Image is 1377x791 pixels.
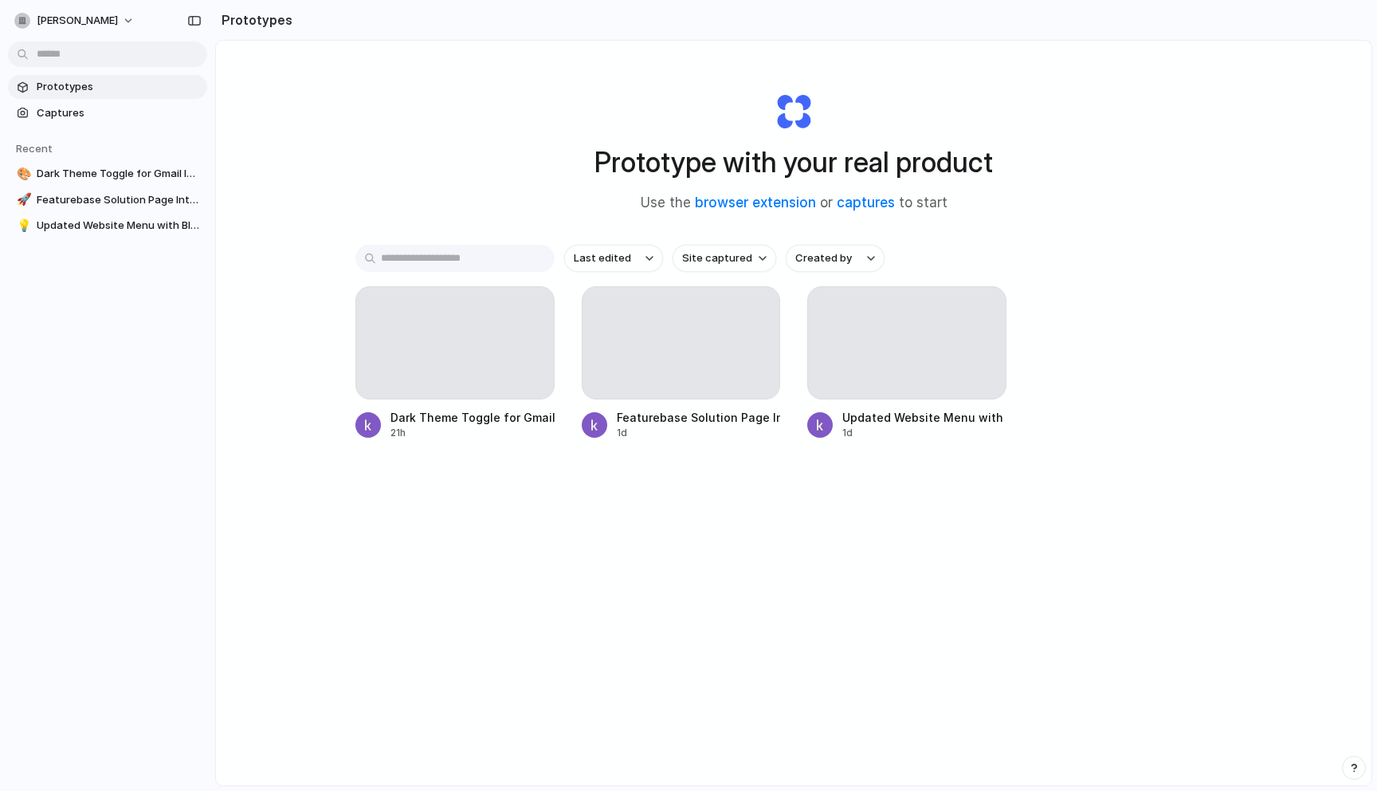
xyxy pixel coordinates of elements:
[37,166,201,182] span: Dark Theme Toggle for Gmail Inbox
[842,409,1006,426] div: Updated Website Menu with Blog Addition
[695,195,816,211] a: browser extension
[390,426,555,440] div: 21h
[682,250,752,266] span: Site captured
[837,195,895,211] a: captures
[673,245,776,272] button: Site captured
[8,101,207,125] a: Captures
[8,75,207,99] a: Prototypes
[617,426,781,440] div: 1d
[37,105,201,121] span: Captures
[37,192,201,208] span: Featurebase Solution Page Integration
[594,141,993,183] h1: Prototype with your real product
[8,214,207,238] a: 💡Updated Website Menu with Blog Addition
[8,8,143,33] button: [PERSON_NAME]
[582,286,781,440] a: Featurebase Solution Page Integration1d
[37,218,201,234] span: Updated Website Menu with Blog Addition
[17,191,28,209] div: 🚀
[390,409,555,426] div: Dark Theme Toggle for Gmail Inbox
[16,142,53,155] span: Recent
[8,188,207,212] a: 🚀Featurebase Solution Page Integration
[355,286,555,440] a: Dark Theme Toggle for Gmail Inbox21h
[8,162,207,186] a: 🎨Dark Theme Toggle for Gmail Inbox
[842,426,1006,440] div: 1d
[564,245,663,272] button: Last edited
[37,13,118,29] span: [PERSON_NAME]
[215,10,292,30] h2: Prototypes
[17,217,28,235] div: 💡
[574,250,631,266] span: Last edited
[14,166,30,182] button: 🎨
[807,286,1006,440] a: Updated Website Menu with Blog Addition1d
[617,409,781,426] div: Featurebase Solution Page Integration
[786,245,885,272] button: Created by
[14,218,30,234] button: 💡
[641,193,947,214] span: Use the or to start
[14,192,30,208] button: 🚀
[795,250,852,266] span: Created by
[37,79,201,95] span: Prototypes
[17,165,28,183] div: 🎨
